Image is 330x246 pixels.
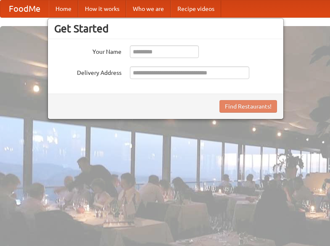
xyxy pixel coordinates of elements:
[126,0,171,17] a: Who we are
[78,0,126,17] a: How it works
[49,0,78,17] a: Home
[54,45,121,56] label: Your Name
[54,22,277,35] h3: Get Started
[219,100,277,113] button: Find Restaurants!
[0,0,49,17] a: FoodMe
[54,66,121,77] label: Delivery Address
[171,0,221,17] a: Recipe videos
